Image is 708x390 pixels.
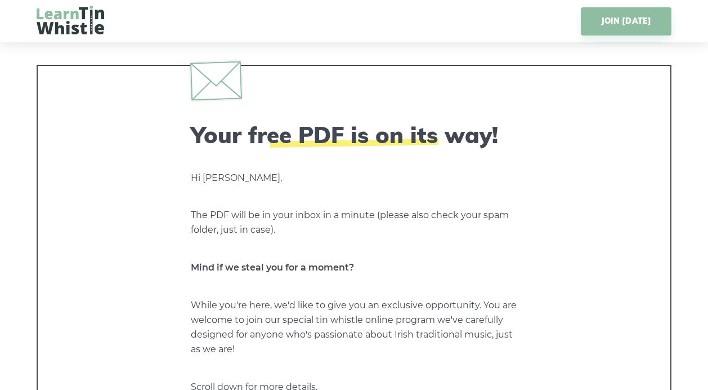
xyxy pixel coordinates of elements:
img: envelope.svg [190,61,242,100]
img: LearnTinWhistle.com [37,6,104,34]
p: Hi [PERSON_NAME], [191,171,517,185]
p: While you're here, we'd like to give you an exclusive opportunity. You are welcome to join our sp... [191,298,517,357]
h2: Your free PDF is on its way! [191,121,517,148]
p: The PDF will be in your inbox in a minute (please also check your spam folder, just in case). [191,208,517,237]
a: JOIN [DATE] [581,7,671,36]
strong: Mind if we steal you for a moment? [191,262,354,273]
